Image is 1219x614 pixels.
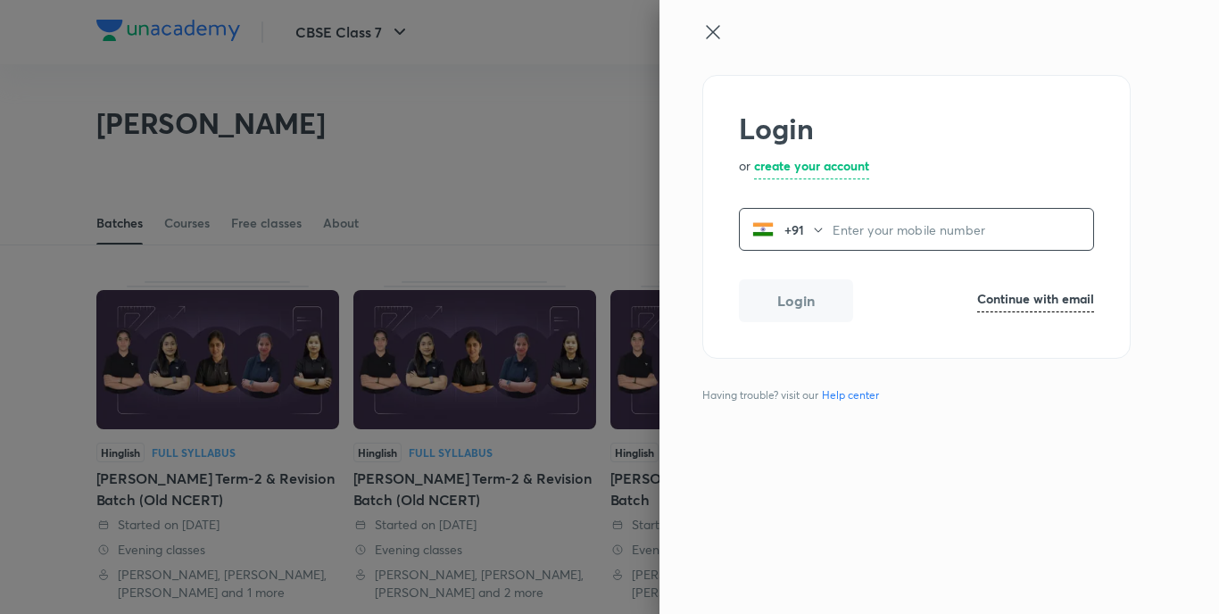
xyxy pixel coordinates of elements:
[754,156,869,179] a: create your account
[739,156,750,179] p: or
[739,279,853,322] button: Login
[774,220,811,239] p: +91
[739,112,1094,145] h2: Login
[702,387,886,403] span: Having trouble? visit our
[977,289,1094,308] h6: Continue with email
[754,156,869,175] h6: create your account
[752,219,774,240] img: India
[833,212,1093,248] input: Enter your mobile number
[977,289,1094,312] a: Continue with email
[818,387,883,403] a: Help center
